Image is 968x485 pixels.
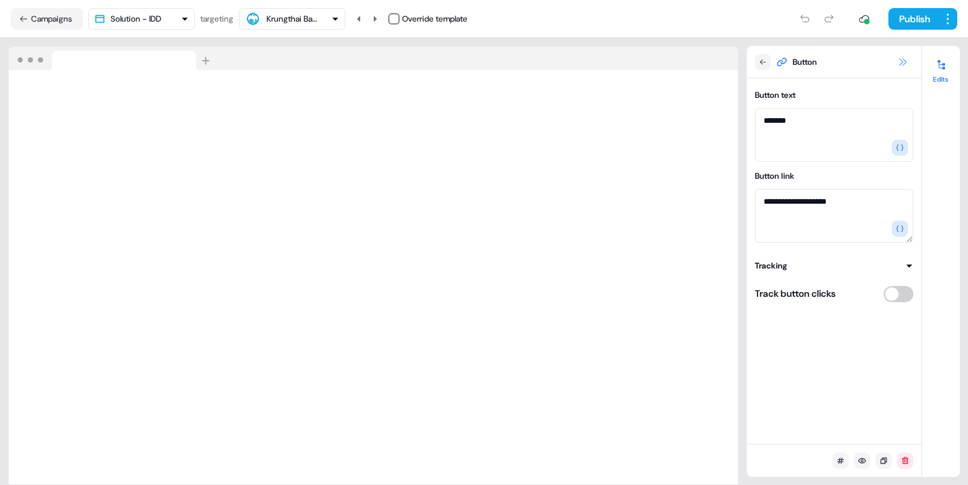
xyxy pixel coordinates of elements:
div: Override template [402,12,467,26]
div: Krungthai Bank (KTB) [266,12,320,26]
button: Krungthai Bank (KTB) [239,8,345,30]
button: Tracking [755,259,913,273]
button: Campaigns [11,8,83,30]
label: Button link [755,171,794,181]
img: Browser topbar [9,47,216,71]
span: Button [793,55,817,69]
div: targeting [200,12,233,26]
label: Track button clicks [755,287,836,300]
button: Edits [922,54,960,84]
div: Tracking [755,259,787,273]
button: Publish [888,8,938,30]
div: Solution - IDD [111,12,161,26]
label: Button text [755,90,795,101]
